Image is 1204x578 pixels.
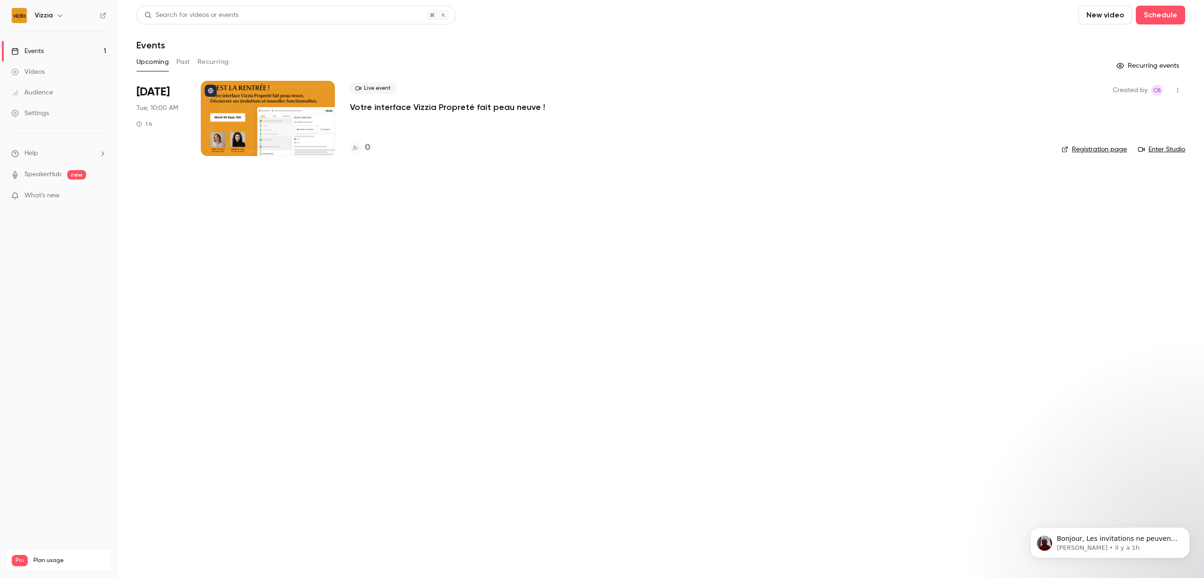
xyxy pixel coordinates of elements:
[144,10,238,20] div: Search for videos or events
[24,170,62,180] a: SpeakerHub
[350,83,396,94] span: Live event
[1112,58,1185,73] button: Recurring events
[136,81,186,156] div: Sep 30 Tue, 10:00 AM (Europe/Paris)
[1061,145,1127,154] a: Registration page
[1136,6,1185,24] button: Schedule
[1078,6,1132,24] button: New video
[35,11,53,20] h6: Vizzia
[24,148,38,158] span: Help
[136,39,165,51] h1: Events
[198,55,229,70] button: Recurring
[95,192,106,200] iframe: Noticeable Trigger
[1138,145,1185,154] a: Enter Studio
[67,170,86,180] span: new
[136,55,169,70] button: Upcoming
[1113,85,1148,96] span: Created by
[136,120,152,128] div: 1 h
[350,141,370,154] a: 0
[11,47,44,56] div: Events
[11,109,49,118] div: Settings
[12,8,27,23] img: Vizzia
[11,88,53,97] div: Audience
[176,55,190,70] button: Past
[1153,85,1161,96] span: CB
[350,102,545,113] a: Votre interface Vizzia Propreté fait peau neuve !
[136,85,170,100] span: [DATE]
[136,103,178,113] span: Tue, 10:00 AM
[33,557,106,564] span: Plan usage
[11,148,106,158] li: help-dropdown-opener
[1016,508,1204,573] iframe: Intercom notifications message
[12,555,28,566] span: Pro
[365,141,370,154] h4: 0
[24,191,60,201] span: What's new
[1151,85,1163,96] span: Chloé Barre
[11,67,45,77] div: Videos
